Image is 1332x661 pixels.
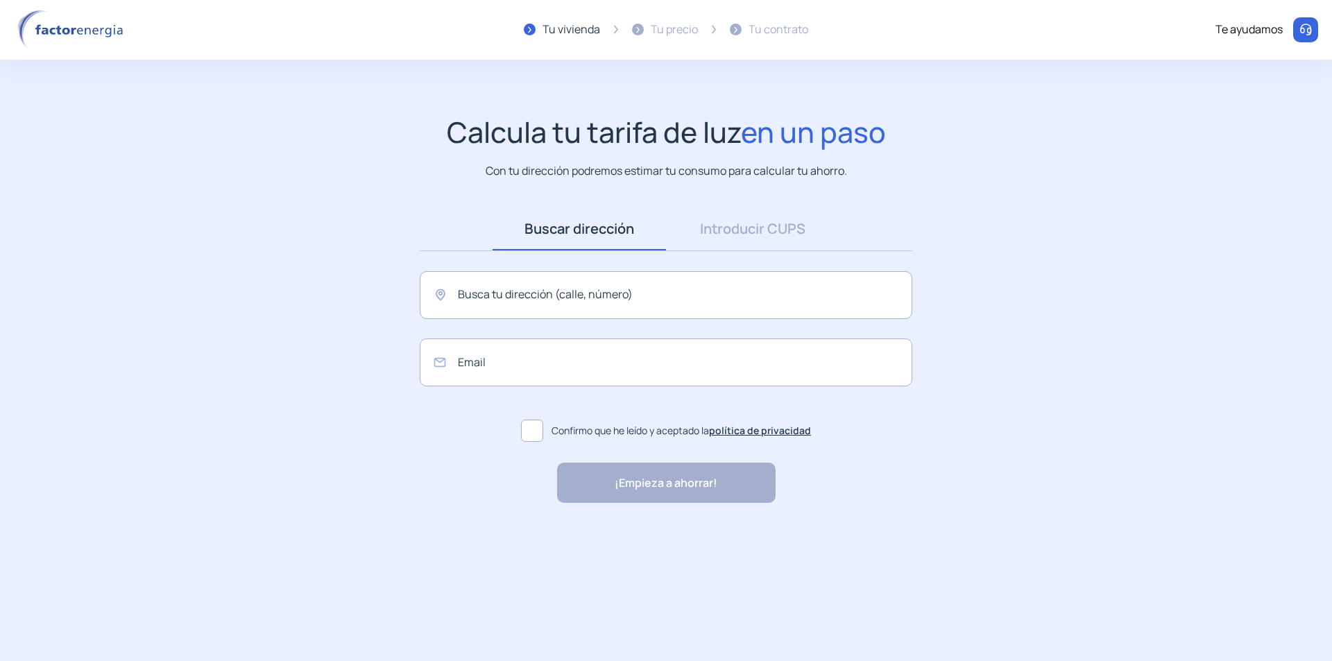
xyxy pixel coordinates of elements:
span: en un paso [741,112,886,151]
a: Buscar dirección [493,207,666,250]
div: Tu vivienda [543,21,600,39]
img: llamar [1299,23,1313,37]
img: logo factor [14,10,132,50]
a: Introducir CUPS [666,207,839,250]
span: Confirmo que he leído y aceptado la [552,423,811,438]
div: Tu contrato [749,21,808,39]
div: Te ayudamos [1215,21,1283,39]
p: Con tu dirección podremos estimar tu consumo para calcular tu ahorro. [486,162,847,180]
div: Tu precio [651,21,698,39]
h1: Calcula tu tarifa de luz [447,115,886,149]
a: política de privacidad [709,424,811,437]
